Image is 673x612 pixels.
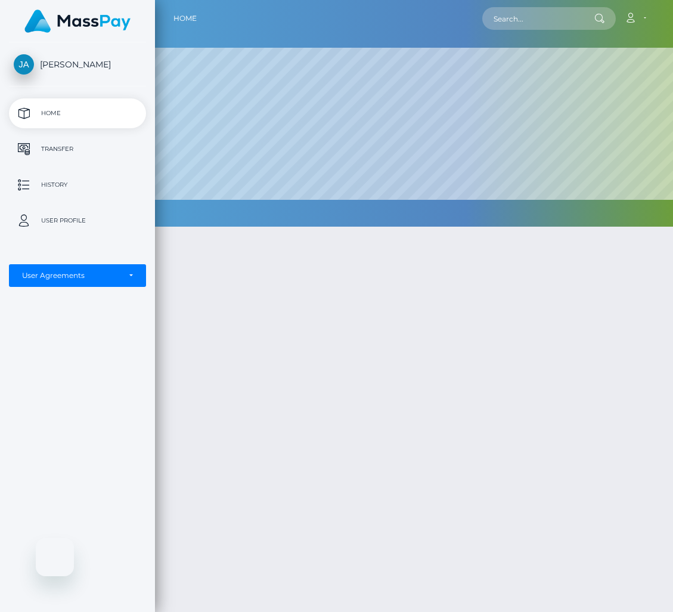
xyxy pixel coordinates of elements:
[14,140,141,158] p: Transfer
[14,176,141,194] p: History
[9,98,146,128] a: Home
[9,59,146,70] span: [PERSON_NAME]
[36,538,74,576] iframe: Botón para iniciar la ventana de mensajería
[9,264,146,287] button: User Agreements
[14,212,141,230] p: User Profile
[14,104,141,122] p: Home
[482,7,594,30] input: Search...
[9,134,146,164] a: Transfer
[24,10,131,33] img: MassPay
[22,271,120,280] div: User Agreements
[173,6,197,31] a: Home
[9,206,146,236] a: User Profile
[9,170,146,200] a: History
